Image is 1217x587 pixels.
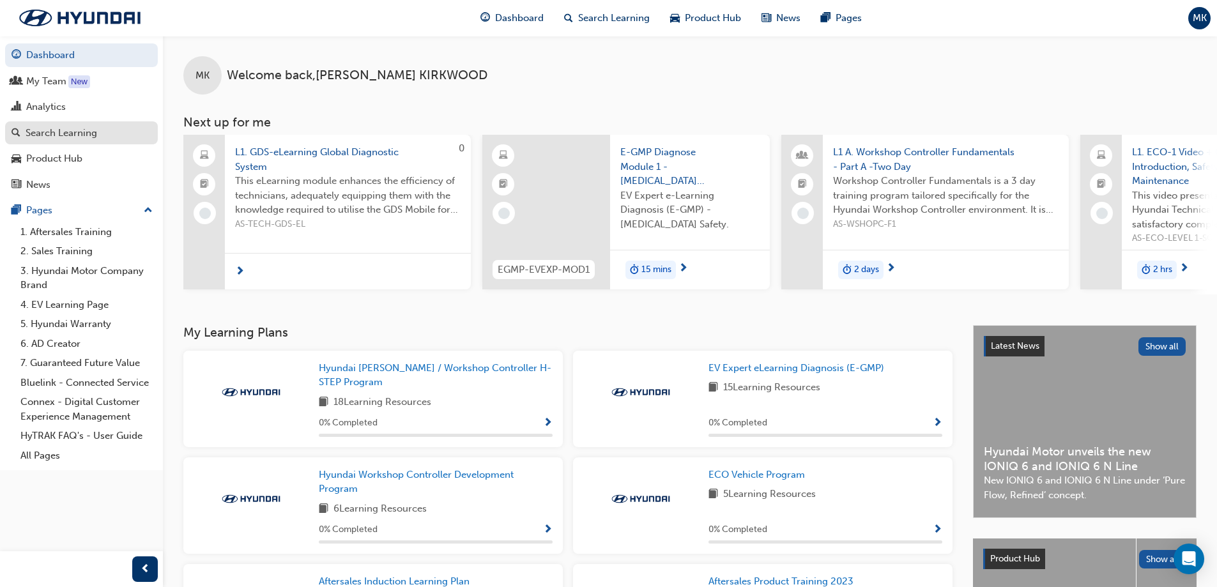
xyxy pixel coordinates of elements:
a: guage-iconDashboard [470,5,554,31]
span: book-icon [708,380,718,396]
span: This eLearning module enhances the efficiency of technicians, adequately equipping them with the ... [235,174,461,217]
span: 2 days [854,263,879,277]
span: E-GMP Diagnose Module 1 - [MEDICAL_DATA] Safety [620,145,760,188]
div: Search Learning [26,126,97,141]
span: AS-WSHOPC-F1 [833,217,1059,232]
span: Show Progress [933,418,942,429]
span: learningResourceType_ELEARNING-icon [499,148,508,164]
img: Trak [606,492,676,505]
span: EV Expert e-Learning Diagnosis (E-GMP) - [MEDICAL_DATA] Safety. [620,188,760,232]
span: duration-icon [630,262,639,278]
a: pages-iconPages [811,5,872,31]
img: Trak [216,386,286,399]
span: next-icon [886,263,896,275]
a: Dashboard [5,43,158,67]
span: Product Hub [990,553,1040,564]
a: Search Learning [5,121,158,145]
button: DashboardMy TeamAnalyticsSearch LearningProduct HubNews [5,41,158,199]
span: booktick-icon [200,176,209,193]
span: 15 Learning Resources [723,380,820,396]
span: Pages [836,11,862,26]
span: Latest News [991,340,1039,351]
button: Show Progress [543,522,553,538]
span: Hyundai Motor unveils the new IONIQ 6 and IONIQ 6 N Line [984,445,1186,473]
span: 0 [459,142,464,154]
div: Tooltip anchor [68,75,90,88]
div: Open Intercom Messenger [1174,544,1204,574]
a: 4. EV Learning Page [15,295,158,315]
span: MK [1193,11,1207,26]
span: next-icon [235,266,245,278]
a: All Pages [15,446,158,466]
span: learningRecordVerb_NONE-icon [797,208,809,219]
span: booktick-icon [499,176,508,193]
div: News [26,178,50,192]
span: L1. GDS-eLearning Global Diagnostic System [235,145,461,174]
span: Hyundai [PERSON_NAME] / Workshop Controller H-STEP Program [319,362,551,388]
div: My Team [26,74,66,89]
span: car-icon [11,153,21,165]
span: next-icon [1179,263,1189,275]
span: pages-icon [821,10,830,26]
span: Product Hub [685,11,741,26]
span: News [776,11,800,26]
span: 5 Learning Resources [723,487,816,503]
a: search-iconSearch Learning [554,5,660,31]
span: 2 hrs [1153,263,1172,277]
span: 18 Learning Resources [333,395,431,411]
span: duration-icon [843,262,852,278]
a: Analytics [5,95,158,119]
a: car-iconProduct Hub [660,5,751,31]
a: 5. Hyundai Warranty [15,314,158,334]
a: My Team [5,70,158,93]
span: news-icon [762,10,771,26]
span: news-icon [11,179,21,191]
a: 1. Aftersales Training [15,222,158,242]
a: News [5,173,158,197]
span: up-icon [144,202,153,219]
a: Product HubShow all [983,549,1186,569]
span: 0 % Completed [708,522,767,537]
span: L1 A. Workshop Controller Fundamentals - Part A -Two Day [833,145,1059,174]
div: Analytics [26,100,66,114]
a: 2. Sales Training [15,241,158,261]
span: EV Expert eLearning Diagnosis (E-GMP) [708,362,884,374]
span: laptop-icon [200,148,209,164]
button: Pages [5,199,158,222]
span: Aftersales Induction Learning Plan [319,576,470,587]
span: New IONIQ 6 and IONIQ 6 N Line under ‘Pure Flow, Refined’ concept. [984,473,1186,502]
span: 0 % Completed [319,522,378,537]
a: 3. Hyundai Motor Company Brand [15,261,158,295]
button: Show Progress [933,522,942,538]
span: Show Progress [933,524,942,536]
a: Bluelink - Connected Service [15,373,158,393]
span: book-icon [319,501,328,517]
span: book-icon [319,395,328,411]
a: 7. Guaranteed Future Value [15,353,158,373]
span: guage-icon [11,50,21,61]
span: learningRecordVerb_NONE-icon [199,208,211,219]
span: chart-icon [11,102,21,113]
span: Welcome back , [PERSON_NAME] KIRKWOOD [227,68,487,83]
span: 0 % Completed [708,416,767,431]
span: Search Learning [578,11,650,26]
span: 15 mins [641,263,671,277]
a: HyTRAK FAQ's - User Guide [15,426,158,446]
a: ECO Vehicle Program [708,468,810,482]
span: guage-icon [480,10,490,26]
span: people-icon [798,148,807,164]
span: 0 % Completed [319,416,378,431]
a: EGMP-EVEXP-MOD1E-GMP Diagnose Module 1 - [MEDICAL_DATA] SafetyEV Expert e-Learning Diagnosis (E-G... [482,135,770,289]
a: 0L1. GDS-eLearning Global Diagnostic SystemThis eLearning module enhances the efficiency of techn... [183,135,471,289]
span: Dashboard [495,11,544,26]
span: ECO Vehicle Program [708,469,805,480]
span: Aftersales Product Training 2023 [708,576,853,587]
span: booktick-icon [798,176,807,193]
button: Show Progress [933,415,942,431]
span: Show Progress [543,524,553,536]
a: Hyundai [PERSON_NAME] / Workshop Controller H-STEP Program [319,361,553,390]
a: 6. AD Creator [15,334,158,354]
a: Trak [6,4,153,31]
span: learningRecordVerb_NONE-icon [1096,208,1108,219]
